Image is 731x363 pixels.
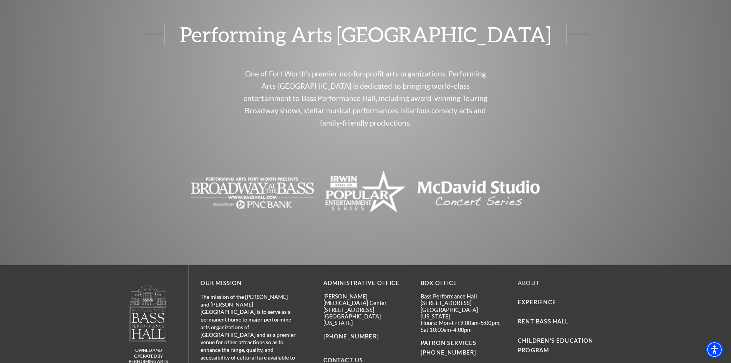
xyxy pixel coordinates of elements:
[421,307,506,320] p: [GEOGRAPHIC_DATA][US_STATE]
[323,307,409,313] p: [STREET_ADDRESS]
[325,167,406,219] img: The image is completely blank with no visible content.
[417,170,540,216] img: Text logo for "McDavid Studio Concert Series" in a clean, modern font.
[518,318,569,325] a: Rent Bass Hall
[191,170,314,216] img: The image is blank or empty.
[201,278,297,288] p: OUR MISSION
[241,68,491,129] p: One of Fort Worth’s premier not-for-profit arts organizations, Performing Arts [GEOGRAPHIC_DATA] ...
[518,299,556,305] a: Experience
[323,313,409,327] p: [GEOGRAPHIC_DATA][US_STATE]
[164,24,567,45] span: Performing Arts [GEOGRAPHIC_DATA]
[325,187,406,196] a: The image is completely blank with no visible content. - open in a new tab
[421,293,506,300] p: Bass Performance Hall
[421,320,506,333] p: Hours: Mon-Fri 9:00am-5:00pm, Sat 10:00am-4:00pm
[421,300,506,306] p: [STREET_ADDRESS]
[323,278,409,288] p: Administrative Office
[323,293,409,307] p: [PERSON_NAME][MEDICAL_DATA] Center
[518,337,593,353] a: Children's Education Program
[323,332,409,341] p: [PHONE_NUMBER]
[191,187,314,196] a: The image is blank or empty. - open in a new tab
[421,278,506,288] p: BOX OFFICE
[417,187,540,196] a: Text logo for "McDavid Studio Concert Series" in a clean, modern font. - open in a new tab
[129,285,168,341] img: owned and operated by Performing Arts Fort Worth, A NOT-FOR-PROFIT 501(C)3 ORGANIZATION
[421,338,506,358] p: PATRON SERVICES [PHONE_NUMBER]
[706,341,723,358] div: Accessibility Menu
[518,280,540,286] a: About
